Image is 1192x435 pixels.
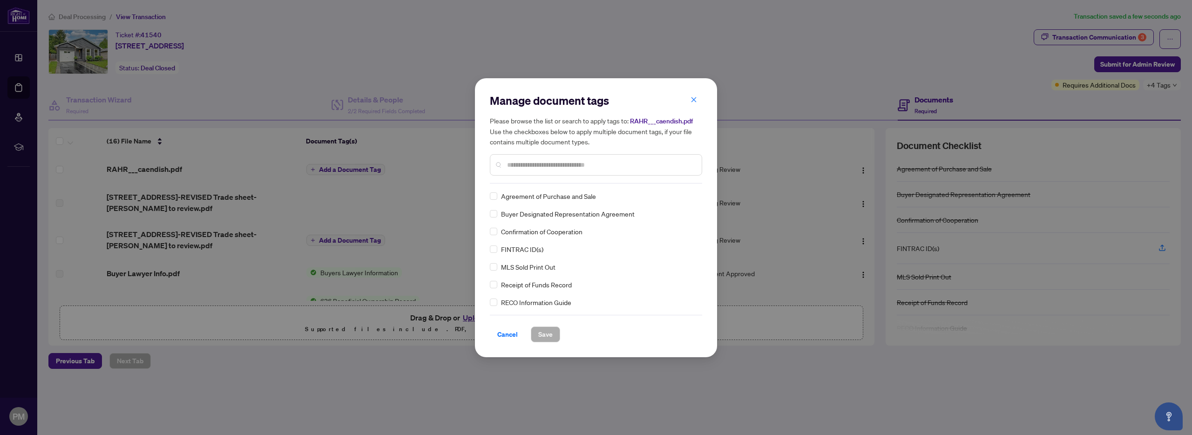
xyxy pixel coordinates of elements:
span: Buyer Designated Representation Agreement [501,209,635,219]
span: close [691,96,697,103]
span: Agreement of Purchase and Sale [501,191,596,201]
span: MLS Sold Print Out [501,262,555,272]
span: Cancel [497,327,518,342]
span: RECO Information Guide [501,297,571,307]
h5: Please browse the list or search to apply tags to: Use the checkboxes below to apply multiple doc... [490,116,702,147]
h2: Manage document tags [490,93,702,108]
span: FINTRAC ID(s) [501,244,543,254]
button: Save [531,326,560,342]
button: Cancel [490,326,525,342]
button: Open asap [1155,402,1183,430]
span: RAHR___caendish.pdf [630,117,693,125]
span: Receipt of Funds Record [501,279,572,290]
span: Confirmation of Cooperation [501,226,582,237]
